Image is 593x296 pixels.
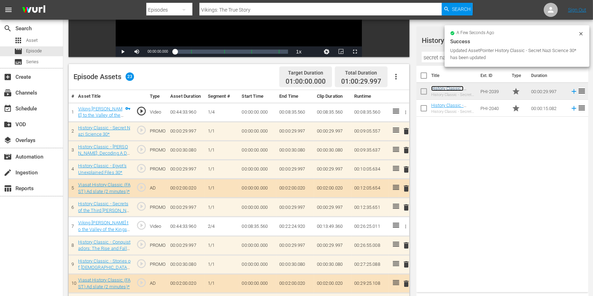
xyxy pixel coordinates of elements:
span: 00:00:00.000 [147,50,168,53]
a: History Classic - Secret Nazi Science 15* [431,103,471,118]
div: History Classic - Secret Nazi Science 15* [431,109,475,114]
span: play_circle_outline [136,182,147,193]
td: 00:00:00.000 [239,236,277,255]
td: 00:00:29.997 [314,160,352,179]
button: delete [402,259,410,270]
td: 00:00:00.000 [239,122,277,141]
td: 00:00:30.080 [314,255,352,274]
button: delete [402,202,410,212]
td: 1/1 [205,255,239,274]
button: delete [402,240,410,251]
div: Updated AssetPointer History Classic - Secret Nazi Science 30* has been updated [450,47,576,61]
span: delete [402,260,410,269]
span: Series [26,58,39,65]
span: Episode [26,47,42,54]
td: 00:02:00.020 [276,179,314,198]
td: 00:10:05.634 [351,160,389,179]
span: Series [14,58,23,66]
span: Overlays [4,136,12,144]
a: Viasat History Classic (FAST) Ad slate (2 minutes)* [78,182,130,194]
td: 00:08:35.560 [351,103,389,122]
td: 00:44:33.960 [167,103,205,122]
td: 00:13:49.360 [314,217,352,236]
th: Asset Duration [167,90,205,103]
td: 9 [69,255,75,274]
span: Ingestion [4,168,12,177]
td: 00:08:35.560 [314,103,352,122]
span: reorder [578,87,586,95]
td: 00:00:29.997 [276,236,314,255]
td: PROMO [147,141,167,160]
th: Asset Title [75,90,133,103]
td: PHI-2039 [478,83,509,100]
td: 00:00:30.080 [314,141,352,160]
span: 01:00:00.000 [286,78,326,86]
td: 1/1 [205,141,239,160]
button: Fullscreen [348,46,362,57]
th: Runtime [351,90,389,103]
span: play_circle_outline [136,163,147,174]
a: History Classic - Conquistadors: The Rise and Fall 30* [78,239,130,258]
td: 00:00:29.997 [276,198,314,217]
td: 1/4 [205,103,239,122]
a: History Classic - Egypt's Unexplained Files 30* [78,163,126,175]
td: PROMO [147,160,167,179]
td: 2/4 [205,217,239,236]
span: Reports [4,184,12,193]
button: Search [442,3,473,15]
td: PHI-2040 [478,100,509,117]
div: Total Duration [341,68,381,78]
svg: Add to Episode [570,88,578,95]
span: delete [402,279,410,288]
td: 00:00:29.997 [276,160,314,179]
td: 8 [69,236,75,255]
td: 00:00:29.997 [167,198,205,217]
span: Channels [4,89,12,97]
div: Success [450,37,584,46]
button: Jump To Time [320,46,334,57]
td: Video [147,217,167,236]
span: Episode [14,47,23,56]
td: 00:12:35.651 [351,198,389,217]
th: End Time [276,90,314,103]
td: 00:00:00.000 [239,141,277,160]
td: 00:26:25.011 [351,217,389,236]
span: play_circle_outline [136,239,147,250]
td: 00:00:30.080 [276,255,314,274]
td: 00:02:00.020 [167,274,205,293]
span: Search [452,3,471,15]
td: 00:12:05.654 [351,179,389,198]
td: 00:00:00.000 [239,160,277,179]
button: Mute [130,46,144,57]
td: 10 [69,274,75,293]
th: Title [431,66,476,85]
a: History Classic - Secret Nazi Science 30* [431,86,471,102]
td: 00:00:00.000 [239,179,277,198]
button: Picture-in-Picture [334,46,348,57]
td: PROMO [147,122,167,141]
td: PROMO [147,236,167,255]
td: 1/1 [205,122,239,141]
td: PROMO [147,198,167,217]
td: 00:26:55.008 [351,236,389,255]
span: Asset [14,36,23,45]
td: 00:02:00.020 [167,179,205,198]
span: 01:00:29.997 [341,77,381,85]
td: 1 [69,103,75,122]
td: 00:29:25.108 [351,274,389,293]
td: 3 [69,141,75,160]
button: delete [402,164,410,174]
th: Ext. ID [476,66,508,85]
td: 00:27:25.088 [351,255,389,274]
th: Clip Duration [314,90,352,103]
td: 00:02:00.020 [276,274,314,293]
th: Type [508,66,527,85]
th: Start Time [239,90,277,103]
span: delete [402,146,410,154]
button: delete [402,278,410,289]
td: 00:09:35.637 [351,141,389,160]
img: ans4CAIJ8jUAAAAAAAAAAAAAAAAAAAAAAAAgQb4GAAAAAAAAAAAAAAAAAAAAAAAAJMjXAAAAAAAAAAAAAAAAAAAAAAAAgAT5G... [17,2,51,18]
td: 00:00:29.997 [314,198,352,217]
th: Type [147,90,167,103]
td: AD [147,179,167,198]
